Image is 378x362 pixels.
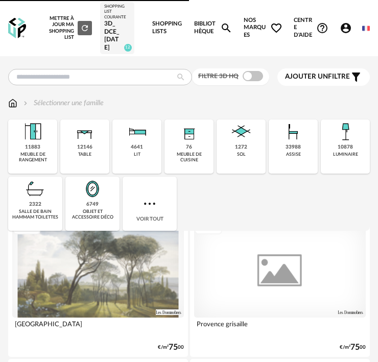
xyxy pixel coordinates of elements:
a: 3D HQ Provence grisaille €/m²7500 [190,217,370,357]
div: lit [134,152,140,157]
button: Ajouter unfiltre Filter icon [277,68,370,86]
img: Sol.png [229,119,253,144]
img: Meuble%20de%20rangement.png [20,119,45,144]
div: Voir tout [123,177,177,231]
span: Account Circle icon [340,22,352,34]
div: €/m² 00 [158,344,184,351]
span: Magnify icon [220,22,232,34]
div: salle de bain hammam toilettes [11,209,59,221]
span: Heart Outline icon [270,22,282,34]
img: Rangement.png [177,119,201,144]
img: Miroir.png [80,177,105,201]
img: Literie.png [125,119,149,144]
img: Salle%20de%20bain.png [23,177,48,201]
span: Ajouter un [285,73,328,80]
img: Table.png [73,119,97,144]
div: sol [237,152,246,157]
span: Account Circle icon [340,22,357,34]
div: 3D_DCE_[DATE] [104,20,130,52]
div: Provence grisaille [194,318,366,338]
img: fr [362,25,370,32]
div: [GEOGRAPHIC_DATA] [12,318,184,338]
span: 75 [350,344,360,351]
span: Help Circle Outline icon [316,22,328,34]
div: 33988 [286,144,301,151]
span: Filtre 3D HQ [198,73,239,79]
div: table [78,152,91,157]
div: meuble de cuisine [168,152,210,163]
div: Shopping List courante [104,4,130,20]
img: Assise.png [281,119,305,144]
div: 4641 [131,144,143,151]
div: 76 [186,144,192,151]
div: assise [286,152,301,157]
span: 12 [124,44,132,52]
div: 11883 [25,144,40,151]
div: 12146 [77,144,92,151]
img: OXP [8,18,26,39]
div: Mettre à jour ma Shopping List [45,15,92,41]
div: 6749 [86,201,99,208]
img: svg+xml;base64,PHN2ZyB3aWR0aD0iMTYiIGhlaWdodD0iMTciIHZpZXdCb3g9IjAgMCAxNiAxNyIgZmlsbD0ibm9uZSIgeG... [8,98,17,108]
a: Shopping List courante 3D_DCE_[DATE] 12 [104,4,130,52]
div: 2322 [29,201,41,208]
span: Refresh icon [80,25,89,30]
div: meuble de rangement [11,152,54,163]
div: 1272 [235,144,247,151]
span: Filter icon [350,71,362,83]
img: more.7b13dc1.svg [141,196,158,212]
img: svg+xml;base64,PHN2ZyB3aWR0aD0iMTYiIGhlaWdodD0iMTYiIHZpZXdCb3g9IjAgMCAxNiAxNiIgZmlsbD0ibm9uZSIgeG... [21,98,30,108]
div: €/m² 00 [340,344,366,351]
a: 3D HQ [GEOGRAPHIC_DATA] €/m²7500 [8,217,188,357]
img: Luminaire.png [333,119,358,144]
div: Sélectionner une famille [21,98,104,108]
div: luminaire [333,152,358,157]
div: 10878 [338,144,353,151]
span: Centre d'aideHelp Circle Outline icon [294,17,328,39]
span: filtre [285,73,350,81]
span: 75 [169,344,178,351]
div: objet et accessoire déco [68,209,116,221]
